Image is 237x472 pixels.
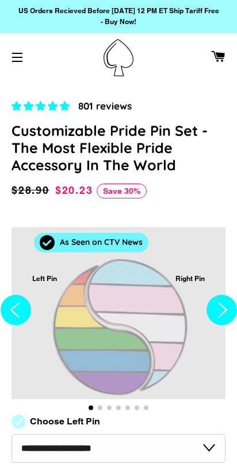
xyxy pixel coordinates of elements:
[207,210,237,415] button: Next slide
[78,100,132,112] span: 801 reviews
[104,39,133,76] img: Pin-Ace
[12,227,225,399] div: 1 / 7
[12,122,225,174] h1: Customizable Pride Pin Set - The Most Flexible Pride Accessory In The World
[30,416,100,427] label: Choose Left Pin
[12,100,72,112] span: 4.83 stars
[97,184,147,198] span: Save 30%
[12,182,52,198] span: $28.90
[55,184,93,196] span: $20.23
